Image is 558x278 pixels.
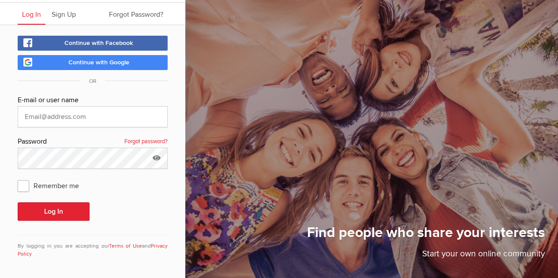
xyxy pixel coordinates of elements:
a: Forgot Password? [105,3,168,25]
span: Continue with Facebook [64,39,133,47]
a: Continue with Google [18,55,168,70]
h1: Find people who share your interests [307,224,545,248]
div: Password [18,136,168,148]
a: Terms of Use [109,243,142,249]
span: Log In [22,10,41,19]
a: Log In [18,3,45,25]
span: Forgot Password? [109,10,163,19]
a: Forgot password? [124,136,168,148]
span: OR [80,78,105,85]
span: Continue with Google [68,59,129,66]
p: Start your own online community [307,248,545,265]
span: Remember me [18,178,88,193]
button: Log In [18,202,90,221]
div: By logging in you are accepting our and [18,235,168,258]
span: Sign Up [52,10,76,19]
input: Email@address.com [18,106,168,127]
a: Continue with Facebook [18,36,168,51]
a: Sign Up [47,3,80,25]
div: E-mail or user name [18,95,168,106]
